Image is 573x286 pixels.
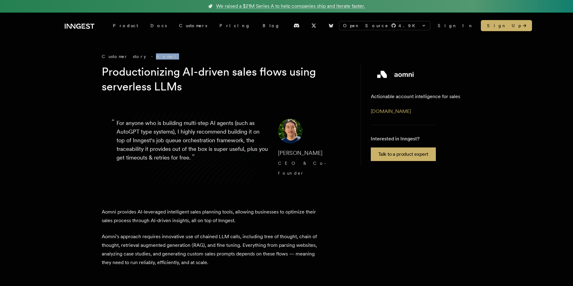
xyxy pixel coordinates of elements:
[102,53,348,60] div: Customer story - Aomni
[102,208,317,225] p: Aomni provides AI-leveraged intelligent sales planning tools, allowing businesses to optimize the...
[278,161,329,176] span: CEO & Co-founder
[399,23,419,29] span: 4.9 K
[278,150,322,156] span: [PERSON_NAME]
[102,64,338,94] h1: Productionizing AI-driven sales flows using serverless LLMs
[112,120,115,124] span: “
[343,23,389,29] span: Open Source
[307,21,321,31] a: X
[371,93,460,100] p: Actionable account intelligence for sales
[107,20,144,31] div: Product
[481,20,532,31] a: Sign Up
[438,23,473,29] a: Sign In
[256,20,286,31] a: Blog
[117,119,268,178] p: For anyone who is building multi-step AI agents (such as AutoGPT type systems), I highly recommen...
[371,108,411,114] a: [DOMAIN_NAME]
[216,2,365,10] span: We raised a $21M Series A to help companies ship and iterate faster.
[144,20,173,31] a: Docs
[278,119,303,143] img: Image of David Zhang
[213,20,256,31] a: Pricing
[102,232,317,267] p: Aomni's approach requires innovative use of chained LLM calls, including tree of thought, chain o...
[371,135,436,143] p: Interested in Inngest?
[290,21,303,31] a: Discord
[173,20,213,31] a: Customers
[192,152,195,161] span: ”
[371,68,420,81] img: Aomni's logo
[324,21,338,31] a: Bluesky
[371,147,436,161] a: Talk to a product expert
